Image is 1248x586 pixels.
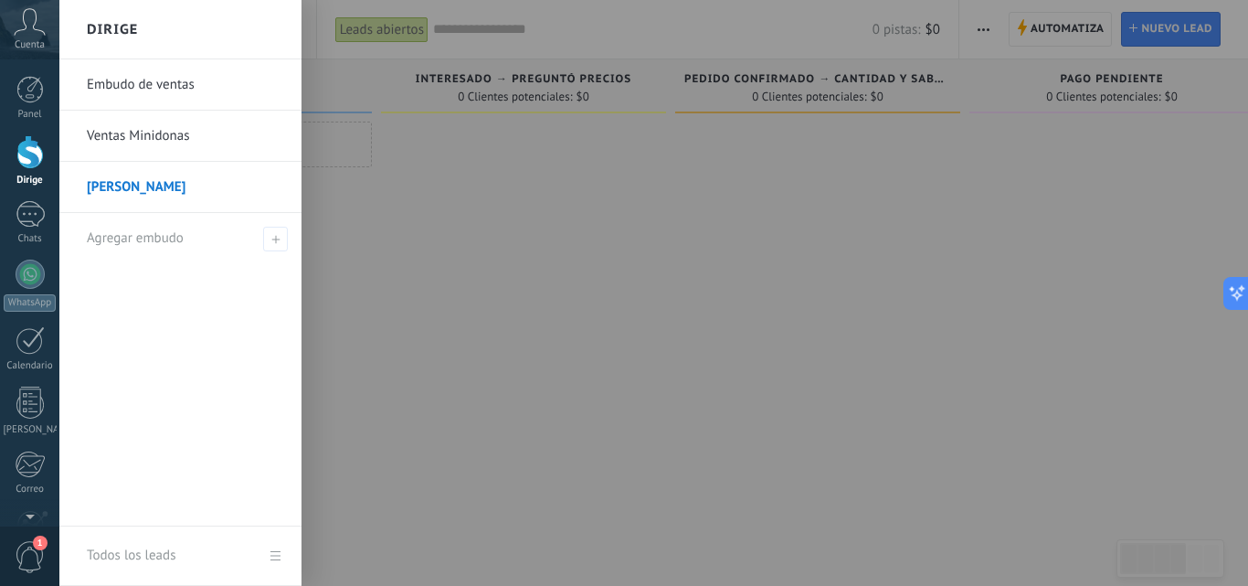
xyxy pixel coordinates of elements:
a: Todos los leads [59,527,301,586]
a: Ventas Minidonas [87,111,283,162]
font: Todos los leads [87,547,175,564]
font: Agregar embudo [87,229,184,247]
font: [PERSON_NAME] [87,178,185,196]
span: Cuenta [15,39,45,51]
font: Calendario [6,359,52,372]
font: Ventas Minidonas [87,127,190,144]
a: Embudo de ventas [87,59,283,111]
font: Dirige [16,174,42,186]
font: [PERSON_NAME] [4,423,76,436]
font: Embudo de ventas [87,76,195,93]
font: Correo [16,483,44,495]
font: Panel [17,108,41,121]
font: Dirige [87,21,138,38]
a: [PERSON_NAME] [87,162,283,213]
font: WhatsApp [8,296,51,309]
font: 1 [37,537,43,549]
font: Chats [17,232,41,245]
span: Agregar embudo [263,227,288,251]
